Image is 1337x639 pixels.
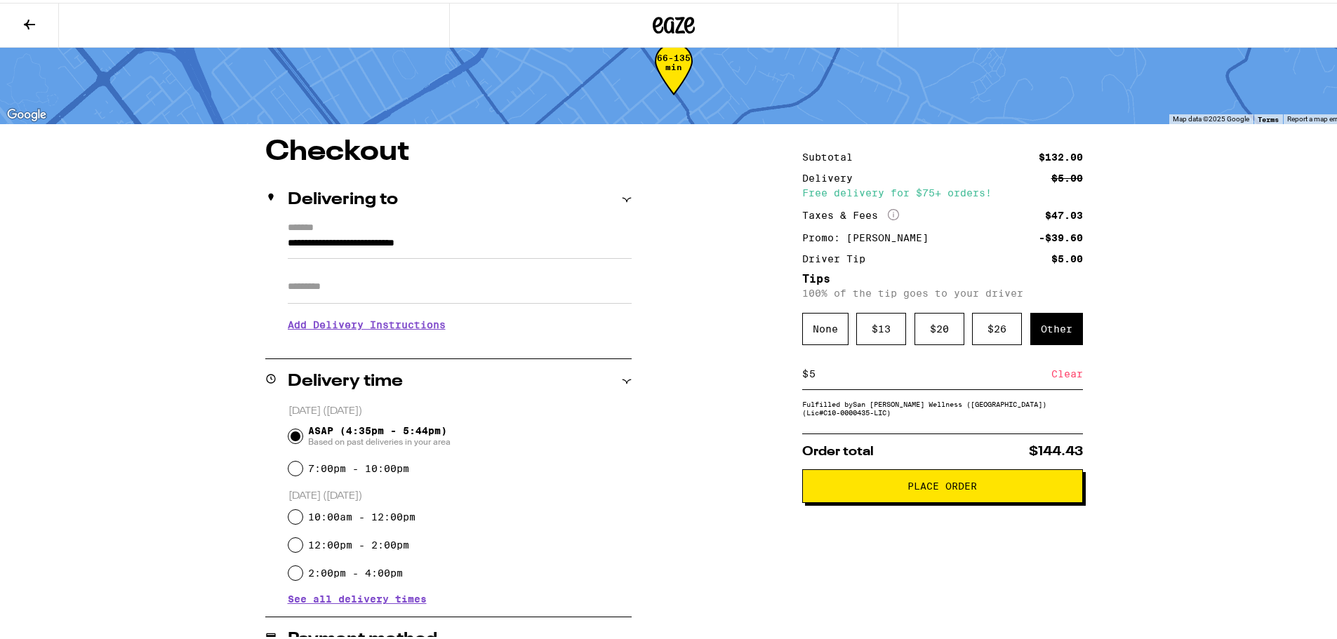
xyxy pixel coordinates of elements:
[308,422,451,445] span: ASAP (4:35pm - 5:44pm)
[1030,310,1083,342] div: Other
[288,338,632,349] p: We'll contact you at [PHONE_NUMBER] when we arrive
[1051,356,1083,386] div: Clear
[802,185,1083,195] div: Free delivery for $75+ orders!
[288,402,632,415] p: [DATE] ([DATE])
[288,306,632,338] h3: Add Delivery Instructions
[1051,170,1083,180] div: $5.00
[809,365,1051,377] input: 0
[802,170,863,180] div: Delivery
[308,509,415,520] label: 10:00am - 12:00pm
[4,103,50,121] img: Google
[1029,443,1083,455] span: $144.43
[802,149,863,159] div: Subtotal
[802,251,875,261] div: Driver Tip
[802,356,809,386] div: $
[288,370,403,387] h2: Delivery time
[1039,149,1083,159] div: $132.00
[802,397,1083,414] div: Fulfilled by San [PERSON_NAME] Wellness ([GEOGRAPHIC_DATA]) (Lic# C10-0000435-LIC )
[655,51,693,103] div: 66-135 min
[802,271,1083,282] h5: Tips
[972,310,1022,342] div: $ 26
[1173,112,1249,120] span: Map data ©2025 Google
[308,565,403,576] label: 2:00pm - 4:00pm
[4,103,50,121] a: Open this area in Google Maps (opens a new window)
[907,478,977,488] span: Place Order
[265,135,632,163] h1: Checkout
[802,206,899,219] div: Taxes & Fees
[802,285,1083,296] p: 100% of the tip goes to your driver
[1258,112,1279,121] a: Terms
[288,189,398,206] h2: Delivering to
[1051,251,1083,261] div: $5.00
[802,443,874,455] span: Order total
[856,310,906,342] div: $ 13
[308,433,451,445] span: Based on past deliveries in your area
[288,591,427,601] button: See all delivery times
[8,10,101,21] span: Hi. Need any help?
[308,537,409,548] label: 12:00pm - 2:00pm
[914,310,964,342] div: $ 20
[308,460,409,471] label: 7:00pm - 10:00pm
[1039,230,1083,240] div: -$39.60
[1045,208,1083,217] div: $47.03
[802,466,1083,500] button: Place Order
[802,310,849,342] div: None
[288,487,632,500] p: [DATE] ([DATE])
[802,230,938,240] div: Promo: [PERSON_NAME]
